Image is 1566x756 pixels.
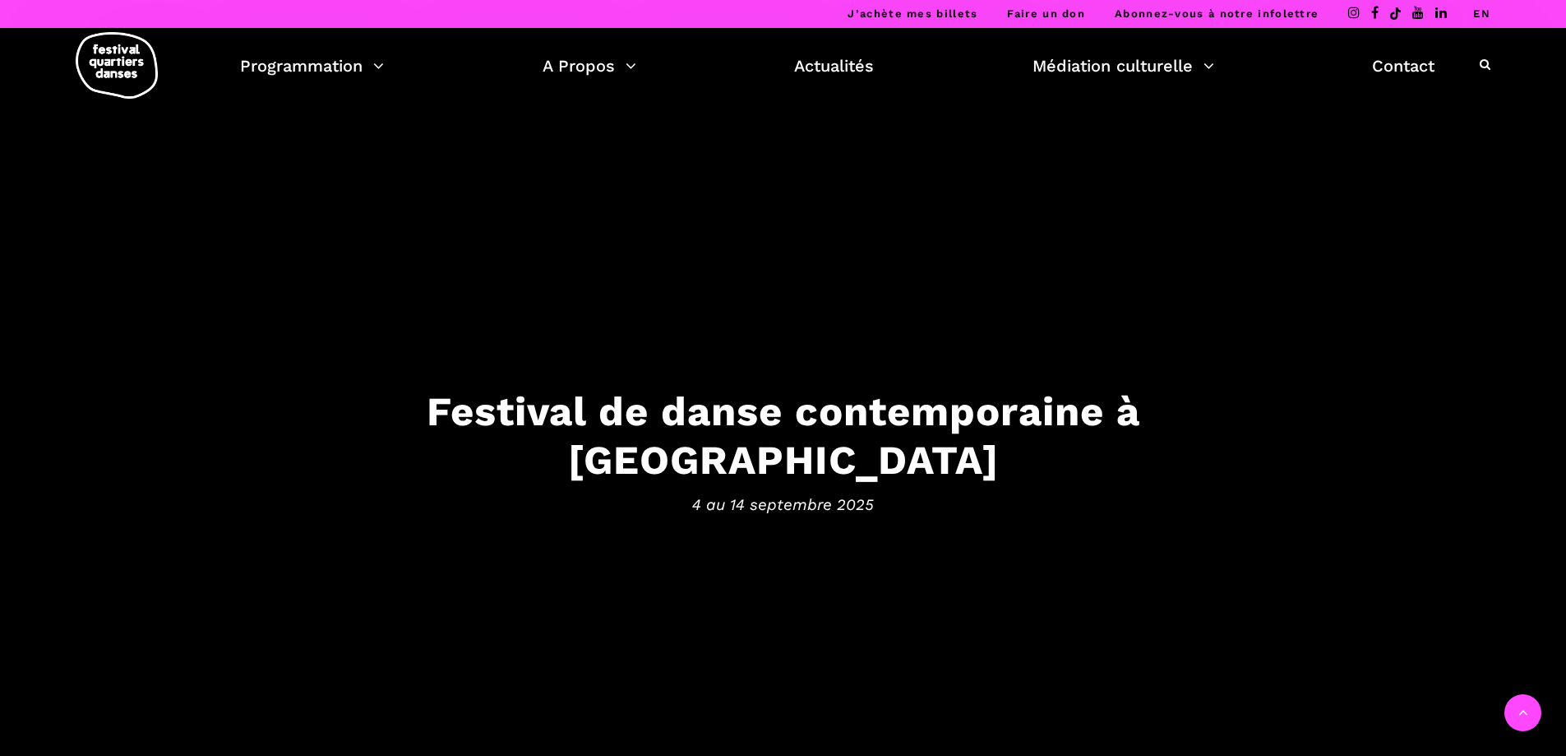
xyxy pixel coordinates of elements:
[1115,7,1319,20] a: Abonnez-vous à notre infolettre
[1007,7,1085,20] a: Faire un don
[1473,7,1490,20] a: EN
[76,32,158,99] img: logo-fqd-med
[794,52,874,80] a: Actualités
[274,492,1293,517] span: 4 au 14 septembre 2025
[543,52,636,80] a: A Propos
[274,387,1293,485] h3: Festival de danse contemporaine à [GEOGRAPHIC_DATA]
[240,52,384,80] a: Programmation
[848,7,977,20] a: J’achète mes billets
[1372,52,1434,80] a: Contact
[1032,52,1214,80] a: Médiation culturelle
